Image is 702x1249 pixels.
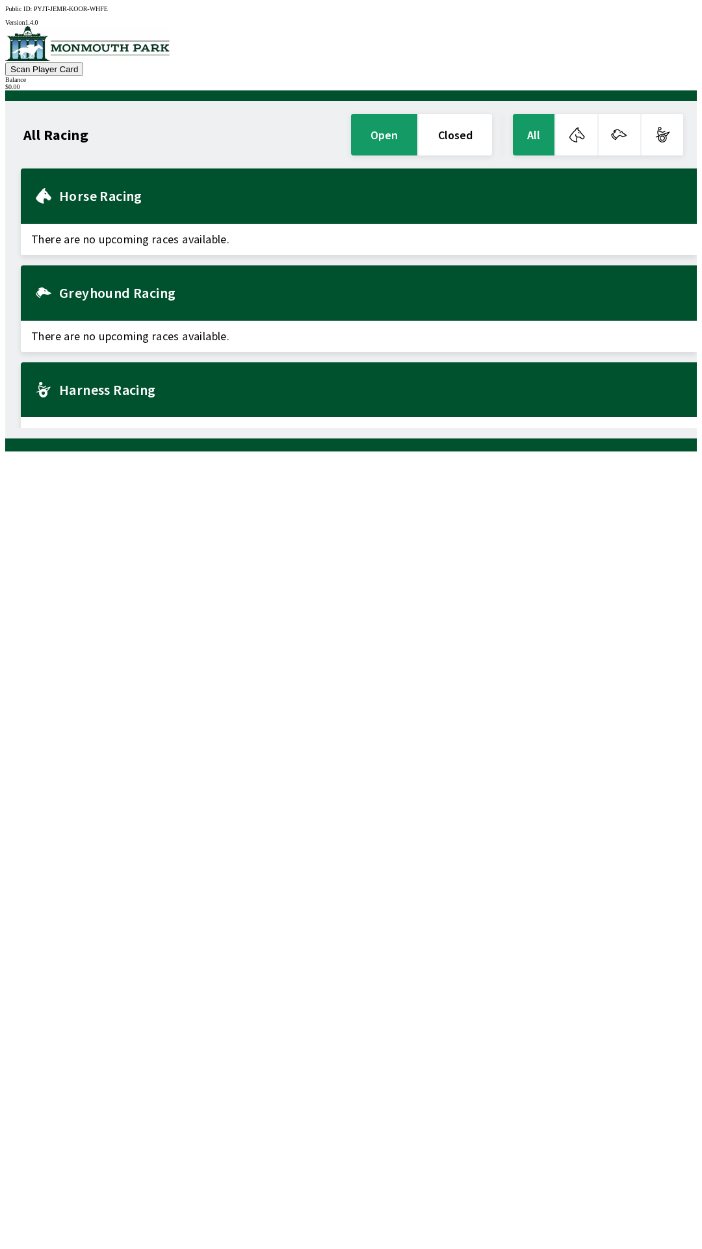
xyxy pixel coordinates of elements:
h2: Greyhound Racing [59,288,686,298]
h1: All Racing [23,129,88,140]
h2: Harness Racing [59,384,686,395]
button: closed [419,114,492,155]
div: $ 0.00 [5,83,697,90]
div: Public ID: [5,5,697,12]
span: There are no upcoming races available. [21,321,697,352]
button: Scan Player Card [5,62,83,76]
button: open [351,114,417,155]
h2: Horse Racing [59,191,686,201]
div: Version 1.4.0 [5,19,697,26]
button: All [513,114,554,155]
div: Balance [5,76,697,83]
span: There are no upcoming races available. [21,224,697,255]
img: venue logo [5,26,170,61]
span: There are no upcoming races available. [21,417,697,448]
span: PYJT-JEMR-KOOR-WHFE [34,5,108,12]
